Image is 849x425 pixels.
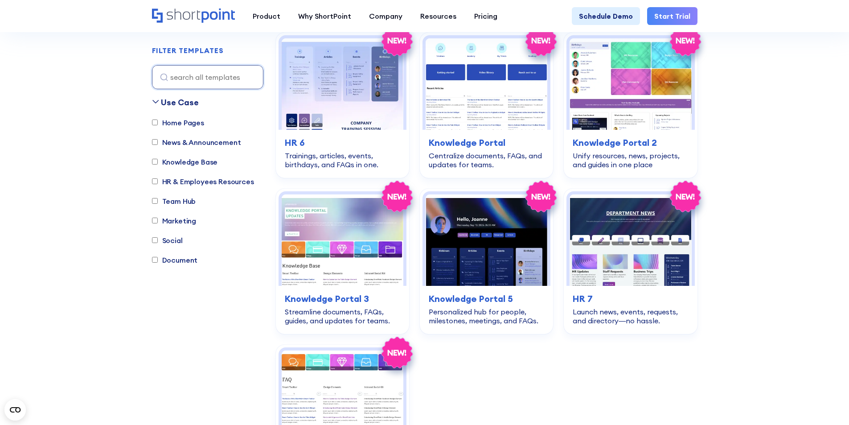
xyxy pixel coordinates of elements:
[564,189,697,334] a: HR 7 – HR SharePoint Template: Launch news, events, requests, and directory—no hassle.HR 7Launch ...
[152,8,235,24] a: Home
[4,399,26,421] button: Open CMP widget
[429,136,544,149] h3: Knowledge Portal
[573,307,688,325] div: Launch news, events, requests, and directory—no hassle.
[426,194,547,286] img: Knowledge Portal 5 – SharePoint Profile Page: Personalized hub for people, milestones, meetings, ...
[276,33,409,178] a: HR 6 – HR SharePoint Site Template: Trainings, articles, events, birthdays, and FAQs in one.HR 6T...
[152,238,158,243] input: Social
[420,33,553,178] a: Knowledge Portal – SharePoint Knowledge Base Template: Centralize documents, FAQs, and updates fo...
[285,151,400,169] div: Trainings, articles, events, birthdays, and FAQs in one.
[152,137,241,148] label: News & Announcement
[152,159,158,165] input: Knowledge Base
[360,7,411,25] a: Company
[244,7,289,25] a: Product
[152,257,158,263] input: Document
[152,235,183,246] label: Social
[152,218,158,224] input: Marketing
[152,47,224,54] div: FILTER TEMPLATES
[152,140,158,145] input: News & Announcement
[298,11,351,21] div: Why ShortPoint
[152,65,263,89] input: search all templates
[411,7,465,25] a: Resources
[429,151,544,169] div: Centralize documents, FAQs, and updates for teams.
[152,120,158,126] input: Home Pages
[647,7,697,25] a: Start Trial
[152,215,197,226] label: Marketing
[465,7,506,25] a: Pricing
[570,38,691,130] img: Knowledge Portal 2 – SharePoint IT knowledge base Template: Unify resources, news, projects, and ...
[253,11,280,21] div: Product
[573,151,688,169] div: Unify resources, news, projects, and guides in one place
[152,196,196,206] label: Team Hub
[420,189,553,334] a: Knowledge Portal 5 – SharePoint Profile Page: Personalized hub for people, milestones, meetings, ...
[570,194,691,286] img: HR 7 – HR SharePoint Template: Launch news, events, requests, and directory—no hassle.
[420,11,456,21] div: Resources
[285,136,400,149] h3: HR 6
[369,11,402,21] div: Company
[289,7,360,25] a: Why ShortPoint
[429,307,544,325] div: Personalized hub for people, milestones, meetings, and FAQs.
[426,38,547,130] img: Knowledge Portal – SharePoint Knowledge Base Template: Centralize documents, FAQs, and updates fo...
[282,194,403,286] img: Knowledge Portal 3 – Best SharePoint Template For Knowledge Base: Streamline documents, FAQs, gui...
[152,179,158,185] input: HR & Employees Resources
[276,189,409,334] a: Knowledge Portal 3 – Best SharePoint Template For Knowledge Base: Streamline documents, FAQs, gui...
[689,322,849,425] iframe: Chat Widget
[573,136,688,149] h3: Knowledge Portal 2
[152,157,218,167] label: Knowledge Base
[282,38,403,130] img: HR 6 – HR SharePoint Site Template: Trainings, articles, events, birthdays, and FAQs in one.
[152,176,254,187] label: HR & Employees Resources
[285,292,400,305] h3: Knowledge Portal 3
[564,33,697,178] a: Knowledge Portal 2 – SharePoint IT knowledge base Template: Unify resources, news, projects, and ...
[152,255,198,265] label: Document
[573,292,688,305] h3: HR 7
[152,198,158,204] input: Team Hub
[474,11,497,21] div: Pricing
[429,292,544,305] h3: Knowledge Portal 5
[152,117,204,128] label: Home Pages
[161,96,199,108] div: Use Case
[572,7,640,25] a: Schedule Demo
[285,307,400,325] div: Streamline documents, FAQs, guides, and updates for teams.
